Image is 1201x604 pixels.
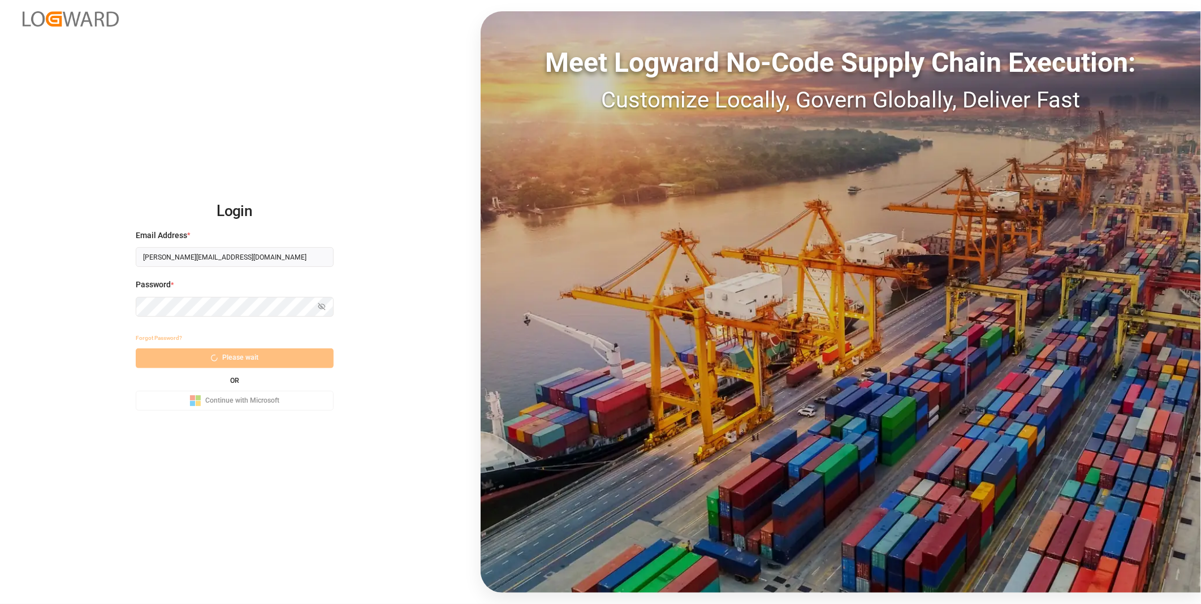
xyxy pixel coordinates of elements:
input: Enter your email [136,247,334,267]
div: Customize Locally, Govern Globally, Deliver Fast [481,83,1201,117]
img: Logward_new_orange.png [23,11,119,27]
small: OR [230,377,239,384]
span: Password [136,279,171,291]
span: Email Address [136,230,187,241]
h2: Login [136,193,334,230]
div: Meet Logward No-Code Supply Chain Execution: [481,42,1201,83]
